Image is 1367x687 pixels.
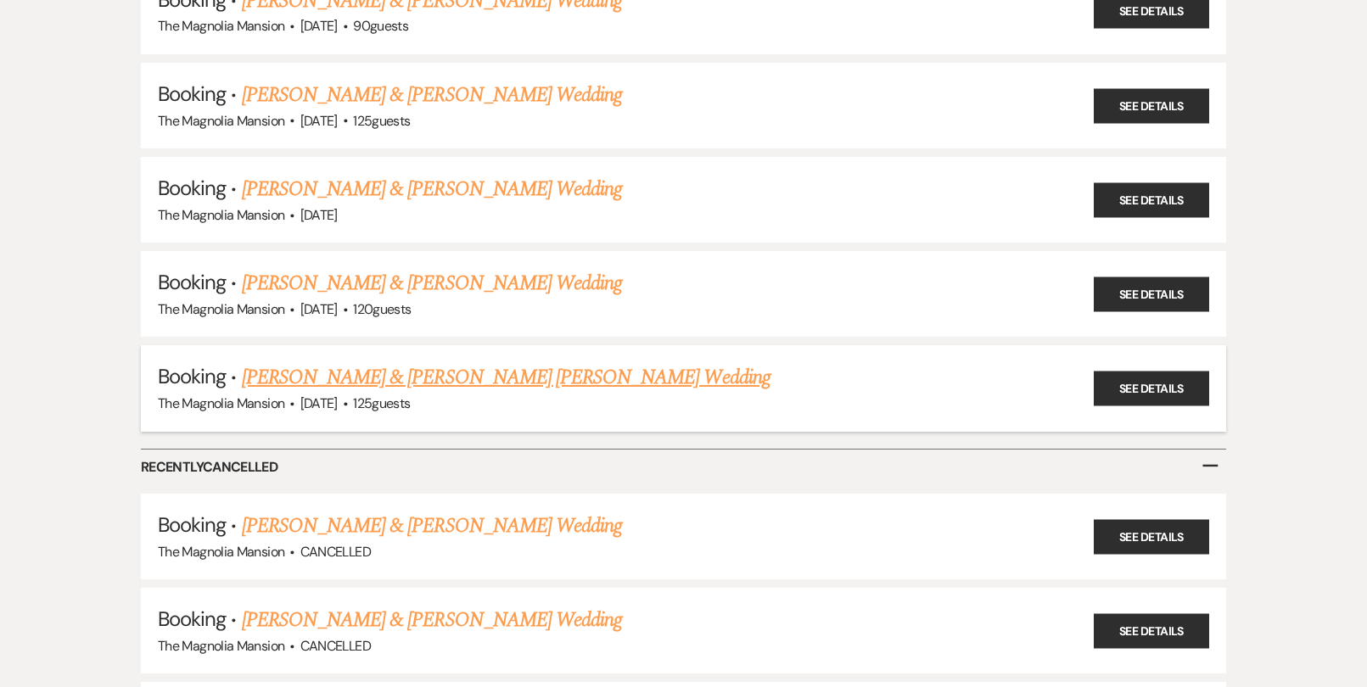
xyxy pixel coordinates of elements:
[353,17,408,35] span: 90 guests
[158,206,284,224] span: The Magnolia Mansion
[158,543,284,561] span: The Magnolia Mansion
[353,300,411,318] span: 120 guests
[158,81,226,107] span: Booking
[158,606,226,632] span: Booking
[353,394,410,412] span: 125 guests
[242,80,622,110] a: [PERSON_NAME] & [PERSON_NAME] Wedding
[158,175,226,201] span: Booking
[242,362,770,393] a: [PERSON_NAME] & [PERSON_NAME] [PERSON_NAME] Wedding
[1201,445,1219,483] span: –
[242,174,622,204] a: [PERSON_NAME] & [PERSON_NAME] Wedding
[1094,613,1209,648] a: See Details
[1094,182,1209,217] a: See Details
[353,112,410,130] span: 125 guests
[141,450,1226,485] h6: Recently Cancelled
[300,637,371,655] span: Cancelled
[300,17,338,35] span: [DATE]
[1094,276,1209,311] a: See Details
[1094,519,1209,554] a: See Details
[158,17,284,35] span: The Magnolia Mansion
[158,637,284,655] span: The Magnolia Mansion
[300,112,338,130] span: [DATE]
[158,394,284,412] span: The Magnolia Mansion
[242,511,622,541] a: [PERSON_NAME] & [PERSON_NAME] Wedding
[158,363,226,389] span: Booking
[158,269,226,295] span: Booking
[158,511,226,538] span: Booking
[242,605,622,635] a: [PERSON_NAME] & [PERSON_NAME] Wedding
[300,394,338,412] span: [DATE]
[1094,371,1209,406] a: See Details
[300,300,338,318] span: [DATE]
[300,206,338,224] span: [DATE]
[158,300,284,318] span: The Magnolia Mansion
[300,543,371,561] span: Cancelled
[158,112,284,130] span: The Magnolia Mansion
[1094,88,1209,123] a: See Details
[242,268,622,299] a: [PERSON_NAME] & [PERSON_NAME] Wedding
